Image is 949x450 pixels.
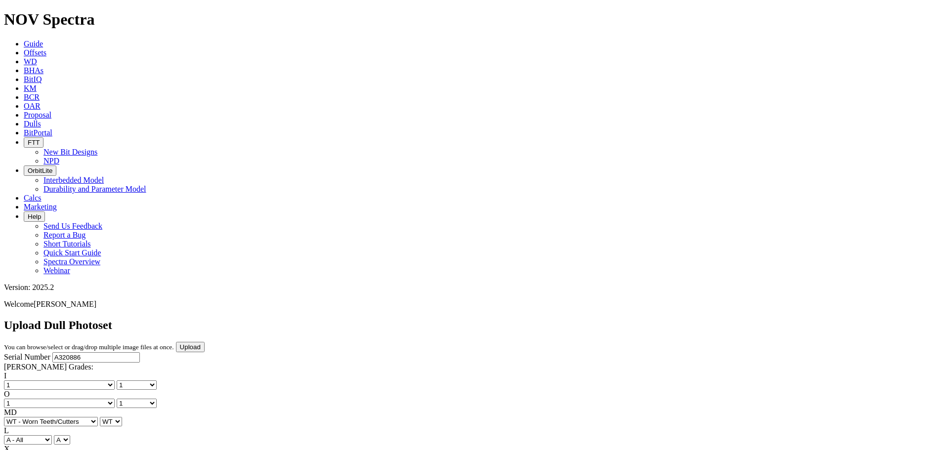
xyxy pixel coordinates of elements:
[43,248,101,257] a: Quick Start Guide
[4,343,174,351] small: You can browse/select or drag/drop multiple image files at once.
[24,111,51,119] a: Proposal
[4,319,945,332] h2: Upload Dull Photoset
[24,40,43,48] a: Guide
[4,300,945,309] p: Welcome
[28,167,52,174] span: OrbitLite
[43,157,59,165] a: NPD
[4,353,50,361] label: Serial Number
[24,203,57,211] a: Marketing
[24,48,46,57] a: Offsets
[28,139,40,146] span: FTT
[24,75,42,83] a: BitIQ
[24,57,37,66] a: WD
[4,426,9,435] label: L
[24,84,37,92] a: KM
[4,283,945,292] div: Version: 2025.2
[4,363,945,371] div: [PERSON_NAME] Grades:
[43,176,104,184] a: Interbedded Model
[43,240,91,248] a: Short Tutorials
[43,148,97,156] a: New Bit Designs
[4,371,6,380] label: I
[24,137,43,148] button: FTT
[43,266,70,275] a: Webinar
[24,120,41,128] a: Dulls
[24,93,40,101] a: BCR
[43,222,102,230] a: Send Us Feedback
[24,102,41,110] a: OAR
[24,128,52,137] a: BitPortal
[43,185,146,193] a: Durability and Parameter Model
[43,231,86,239] a: Report a Bug
[43,257,100,266] a: Spectra Overview
[28,213,41,220] span: Help
[24,66,43,75] a: BHAs
[176,342,205,352] input: Upload
[4,390,10,398] label: O
[4,408,17,416] label: MD
[34,300,96,308] span: [PERSON_NAME]
[24,165,56,176] button: OrbitLite
[4,10,945,29] h1: NOV Spectra
[24,211,45,222] button: Help
[24,194,42,202] a: Calcs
